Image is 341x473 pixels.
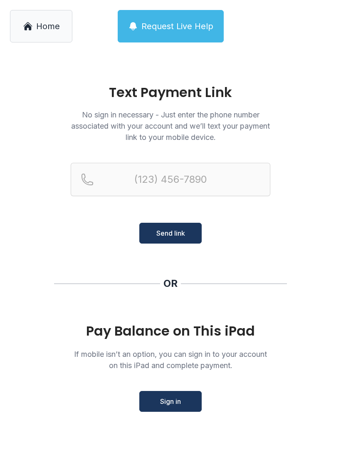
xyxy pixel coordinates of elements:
[71,109,270,143] p: No sign in necessary - Just enter the phone number associated with your account and we’ll text yo...
[160,396,181,406] span: Sign in
[36,20,60,32] span: Home
[71,163,270,196] input: Reservation phone number
[163,277,178,290] div: OR
[141,20,213,32] span: Request Live Help
[71,86,270,99] h1: Text Payment Link
[71,324,270,339] div: Pay Balance on This iPad
[71,349,270,371] p: If mobile isn’t an option, you can sign in to your account on this iPad and complete payment.
[156,228,185,238] span: Send link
